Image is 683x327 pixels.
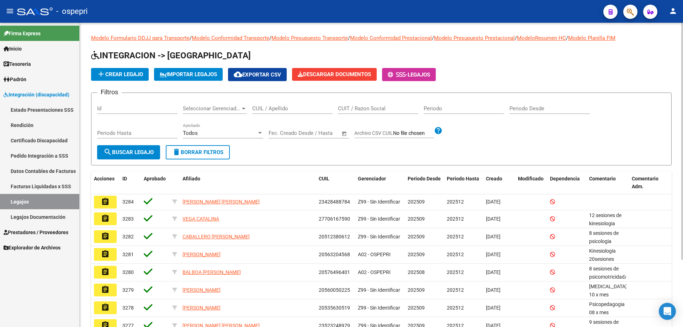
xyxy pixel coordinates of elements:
span: [PERSON_NAME] [PERSON_NAME] [182,199,260,205]
span: 202512 [447,287,464,293]
datatable-header-cell: Dependencia [547,171,586,195]
a: Modelo Presupuesto Prestacional [434,35,515,41]
span: [DATE] [486,252,501,257]
span: Aprobado [144,176,166,181]
span: 3278 [122,305,134,311]
span: 202512 [447,199,464,205]
a: ModeloResumen HC [517,35,566,41]
span: 202509 [408,305,425,311]
div: Open Intercom Messenger [659,303,676,320]
span: Modificado [518,176,544,181]
span: Z99 - Sin Identificar [358,199,400,205]
span: Explorador de Archivos [4,244,60,252]
button: Borrar Filtros [166,145,230,159]
datatable-header-cell: Comentario Adm. [629,171,672,195]
span: [PERSON_NAME] [182,305,221,311]
datatable-header-cell: Afiliado [180,171,316,195]
span: 23428488784 [319,199,350,205]
mat-icon: cloud_download [234,70,242,79]
span: [DATE] [486,234,501,239]
datatable-header-cell: Aprobado [141,171,169,195]
span: Z99 - Sin Identificar [358,216,400,222]
a: Modelo Conformidad Prestacional [350,35,432,41]
mat-icon: assignment [101,303,110,312]
span: 3279 [122,287,134,293]
span: Descargar Documentos [298,71,371,78]
mat-icon: add [97,70,105,78]
span: 202512 [447,252,464,257]
a: Modelo Conformidad Transporte [192,35,269,41]
span: CABALLERO [PERSON_NAME] [182,234,250,239]
mat-icon: assignment [101,285,110,294]
button: IMPORTAR LEGAJOS [154,68,223,81]
span: [DATE] [486,287,501,293]
span: 3281 [122,252,134,257]
mat-icon: help [434,126,443,135]
span: Todos [183,130,198,136]
span: Prestadores / Proveedores [4,228,68,236]
span: 20576496401 [319,269,350,275]
datatable-header-cell: CUIL [316,171,355,195]
button: -Legajos [382,68,436,81]
span: 202509 [408,287,425,293]
span: Z99 - Sin Identificar [358,234,400,239]
datatable-header-cell: Comentario [586,171,629,195]
span: BALBOA [PERSON_NAME] [182,269,241,275]
span: Dependencia [550,176,580,181]
span: ID [122,176,127,181]
mat-icon: search [104,148,112,156]
a: Modelo Planilla FIM [568,35,615,41]
span: Comentario [589,176,616,181]
span: 202509 [408,216,425,222]
span: Creado [486,176,502,181]
a: Modelo Presupuesto Transporte [271,35,348,41]
span: Integración (discapacidad) [4,91,69,99]
span: Borrar Filtros [172,149,223,155]
span: Crear Legajo [97,71,143,78]
span: Kinesiologia 20sesiones mensuales septiembre / diciembre 2025 Lic. Claudia Montividone. [589,248,639,302]
span: 20563204568 [319,252,350,257]
span: Archivo CSV CUIL [354,130,393,136]
mat-icon: person [669,7,677,15]
span: Z99 - Sin Identificar [358,287,400,293]
span: Seleccionar Gerenciador [183,105,240,112]
span: A02 - OSPEPRI [358,269,391,275]
mat-icon: delete [172,148,181,156]
span: 202512 [447,234,464,239]
mat-icon: assignment [101,250,110,258]
span: Afiliado [182,176,200,181]
span: VEGA CATALINA [182,216,219,222]
input: Archivo CSV CUIL [393,130,434,137]
span: 202509 [408,234,425,239]
button: Exportar CSV [228,68,287,81]
span: CUIL [319,176,329,181]
button: Descargar Documentos [292,68,377,81]
button: Crear Legajo [91,68,149,81]
span: 12 sesiones de kinesiologia MUTISIAS/ SEP A DIC/ Irriasrte maria laura 12 sesiones fonoaudiologia... [589,212,627,291]
span: Padrón [4,75,26,83]
span: 20535630519 [319,305,350,311]
span: - ospepri [56,4,88,19]
datatable-header-cell: Acciones [91,171,120,195]
span: 202509 [408,199,425,205]
span: [PERSON_NAME] [182,252,221,257]
span: Inicio [4,45,22,53]
span: Periodo Hasta [447,176,479,181]
span: - [388,72,408,78]
span: 20560050225 [319,287,350,293]
datatable-header-cell: ID [120,171,141,195]
datatable-header-cell: Gerenciador [355,171,405,195]
span: Firma Express [4,30,41,37]
datatable-header-cell: Periodo Hasta [444,171,483,195]
span: 3283 [122,216,134,222]
mat-icon: assignment [101,232,110,241]
span: Acciones [94,176,115,181]
mat-icon: assignment [101,197,110,206]
span: Exportar CSV [234,72,281,78]
span: 3282 [122,234,134,239]
a: Modelo Formulario DDJJ para Transporte [91,35,190,41]
mat-icon: assignment [101,268,110,276]
span: [DATE] [486,199,501,205]
span: Tesorería [4,60,31,68]
span: 3284 [122,199,134,205]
